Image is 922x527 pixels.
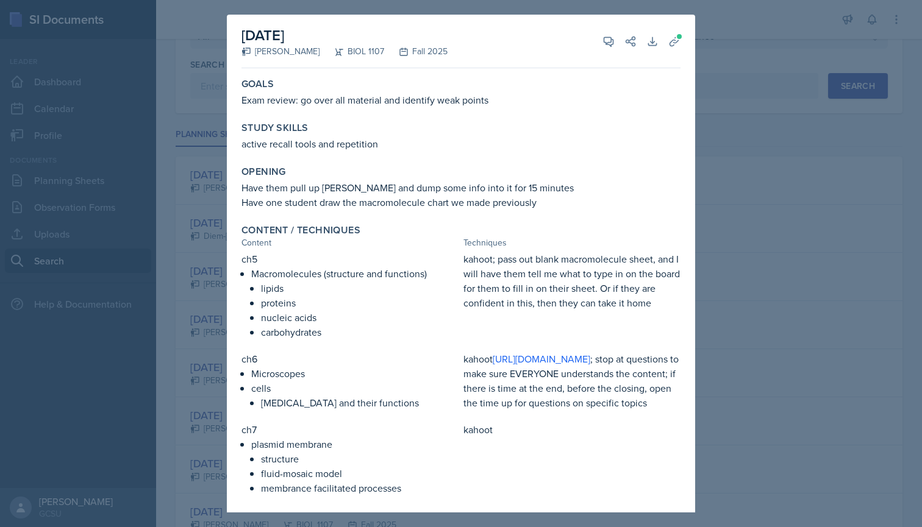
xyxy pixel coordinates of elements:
div: Fall 2025 [384,45,448,58]
p: fluid-mosaic model [261,466,459,481]
p: structure [261,451,459,466]
p: kahoot; pass out blank macromolecule sheet, and I will have them tell me what to type in on the b... [463,252,681,310]
label: Goals [241,78,274,90]
label: Opening [241,166,286,178]
p: nucleic acids [261,310,459,325]
p: kahoot ; stop at questions to make sure EVERYONE understands the content; if there is time at the... [463,352,681,410]
p: kahoot [463,422,681,437]
p: proteins [261,295,459,310]
label: Closing [241,510,285,522]
p: Have one student draw the macromolecule chart we made previously [241,195,681,210]
p: Microscopes [251,366,459,381]
p: [MEDICAL_DATA] and their functions [261,395,459,410]
a: [URL][DOMAIN_NAME] [493,352,590,366]
p: ch7 [241,422,459,437]
p: active recall tools and repetition [241,136,681,151]
p: plasmid membrane [251,437,459,451]
p: lipids [261,281,459,295]
p: Exam review: go over all material and identify weak points [241,93,681,107]
div: BIOL 1107 [320,45,384,58]
p: Have them pull up [PERSON_NAME] and dump some info into it for 15 minutes [241,180,681,195]
p: cells [251,381,459,395]
h2: [DATE] [241,24,448,46]
label: Content / Techniques [241,224,360,236]
p: ch6 [241,352,459,366]
div: [PERSON_NAME] [241,45,320,58]
label: Study Skills [241,122,309,134]
p: ch5 [241,252,459,266]
div: Content [241,236,459,249]
p: Macromolecules (structure and functions) [251,266,459,281]
div: Techniques [463,236,681,249]
p: membrance facilitated processes [261,481,459,495]
p: carbohydrates [261,325,459,339]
